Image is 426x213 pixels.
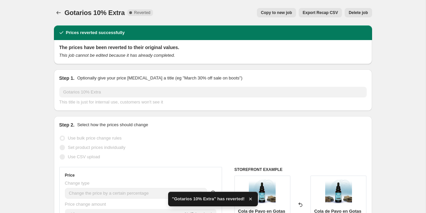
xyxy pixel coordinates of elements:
button: Delete job [345,8,372,17]
span: Change type [65,181,90,186]
div: help [210,190,216,196]
span: Use bulk price change rules [68,136,122,141]
span: This title is just for internal use, customers won't see it [59,99,163,104]
span: Reverted [134,10,150,15]
h2: Step 2. [59,122,75,128]
span: Price change amount [65,202,106,207]
span: Copy to new job [261,10,292,15]
button: Price change jobs [54,8,63,17]
img: FrascocongoterodeextractodeColadePavo_dobleconcentraciondelamarcaMundoFungi_80x.webp [249,179,276,206]
p: Select how the prices should change [77,122,148,128]
img: FrascocongoterodeextractodeColadePavo_dobleconcentraciondelamarcaMundoFungi_80x.webp [325,179,352,206]
input: 30% off holiday sale [59,87,367,97]
h3: Price [65,173,75,178]
p: Optionally give your price [MEDICAL_DATA] a title (eg "March 30% off sale on boots") [77,75,242,81]
h2: The prices have been reverted to their original values. [59,44,367,51]
span: "Gotarios 10% Extra" has reverted! [172,196,245,202]
span: Gotarios 10% Extra [65,9,125,16]
h2: Step 1. [59,75,75,81]
h6: STOREFRONT EXAMPLE [234,167,367,172]
h2: Prices reverted successfully [66,29,125,36]
span: Use CSV upload [68,154,100,159]
span: Delete job [349,10,368,15]
i: This job cannot be edited because it has already completed. [59,53,175,58]
button: Copy to new job [257,8,296,17]
button: Export Recap CSV [299,8,342,17]
span: Export Recap CSV [303,10,338,15]
span: Set product prices individually [68,145,126,150]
